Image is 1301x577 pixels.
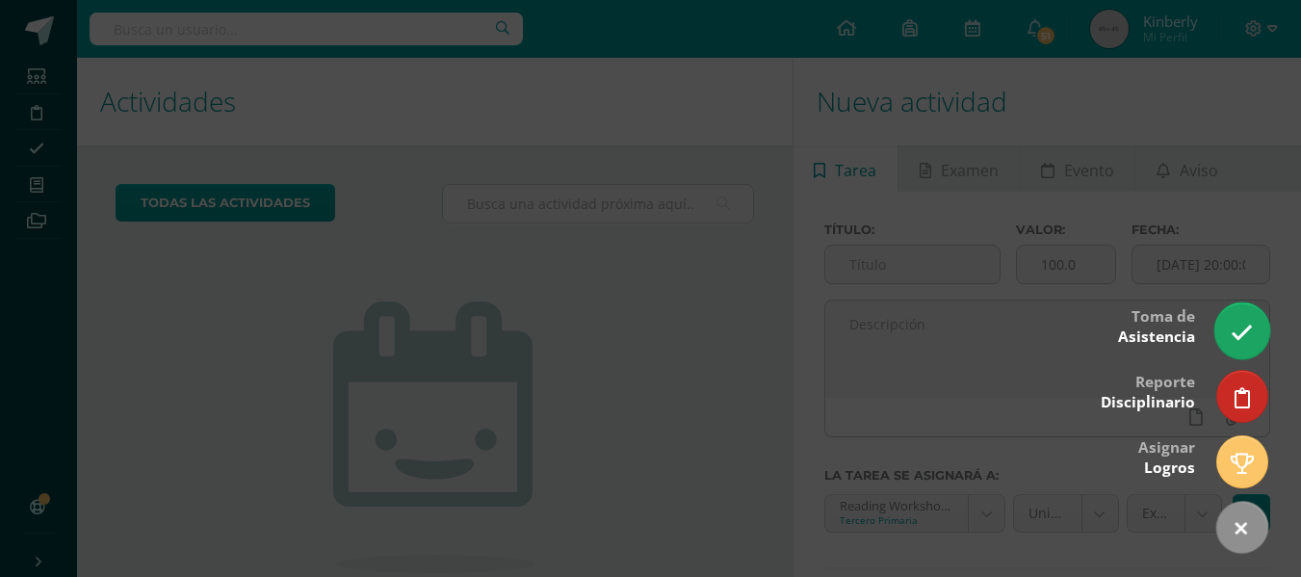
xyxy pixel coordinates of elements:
[1101,392,1195,412] span: Disciplinario
[1118,294,1195,356] div: Toma de
[1118,327,1195,347] span: Asistencia
[1101,359,1195,422] div: Reporte
[1144,458,1195,478] span: Logros
[1138,425,1195,487] div: Asignar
